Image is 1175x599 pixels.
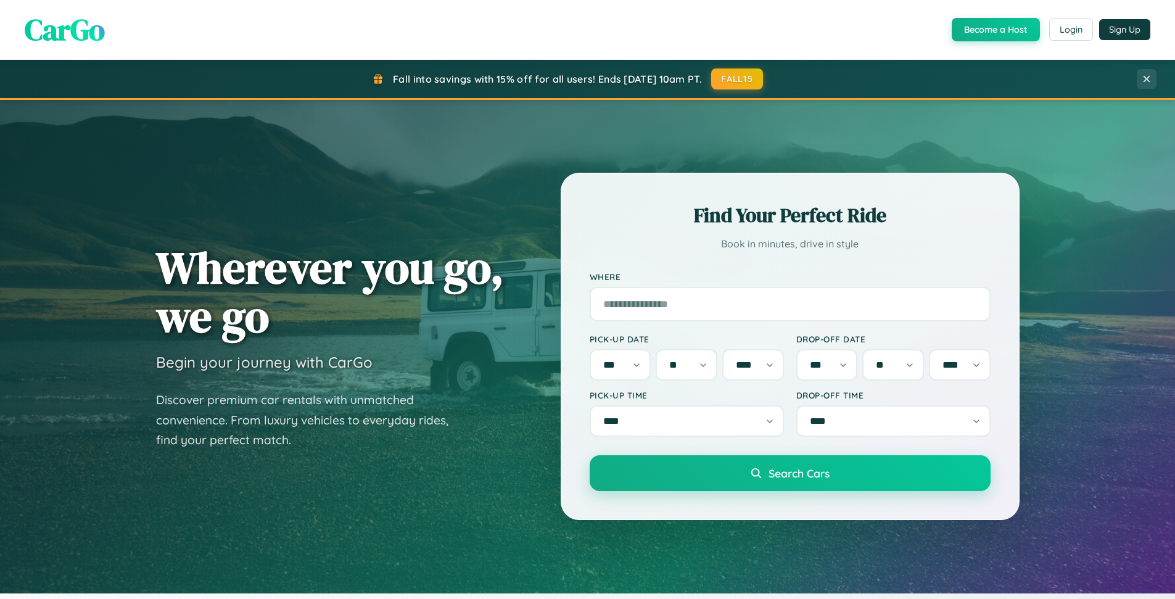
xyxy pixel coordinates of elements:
[1049,19,1093,41] button: Login
[769,466,830,480] span: Search Cars
[590,390,784,400] label: Pick-up Time
[156,353,373,371] h3: Begin your journey with CarGo
[156,390,464,450] p: Discover premium car rentals with unmatched convenience. From luxury vehicles to everyday rides, ...
[590,455,991,491] button: Search Cars
[393,73,702,85] span: Fall into savings with 15% off for all users! Ends [DATE] 10am PT.
[796,334,991,344] label: Drop-off Date
[796,390,991,400] label: Drop-off Time
[156,243,504,341] h1: Wherever you go, we go
[590,271,991,282] label: Where
[590,202,991,229] h2: Find Your Perfect Ride
[1099,19,1150,40] button: Sign Up
[590,235,991,253] p: Book in minutes, drive in style
[590,334,784,344] label: Pick-up Date
[25,9,105,50] span: CarGo
[711,68,763,89] button: FALL15
[952,18,1040,41] button: Become a Host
